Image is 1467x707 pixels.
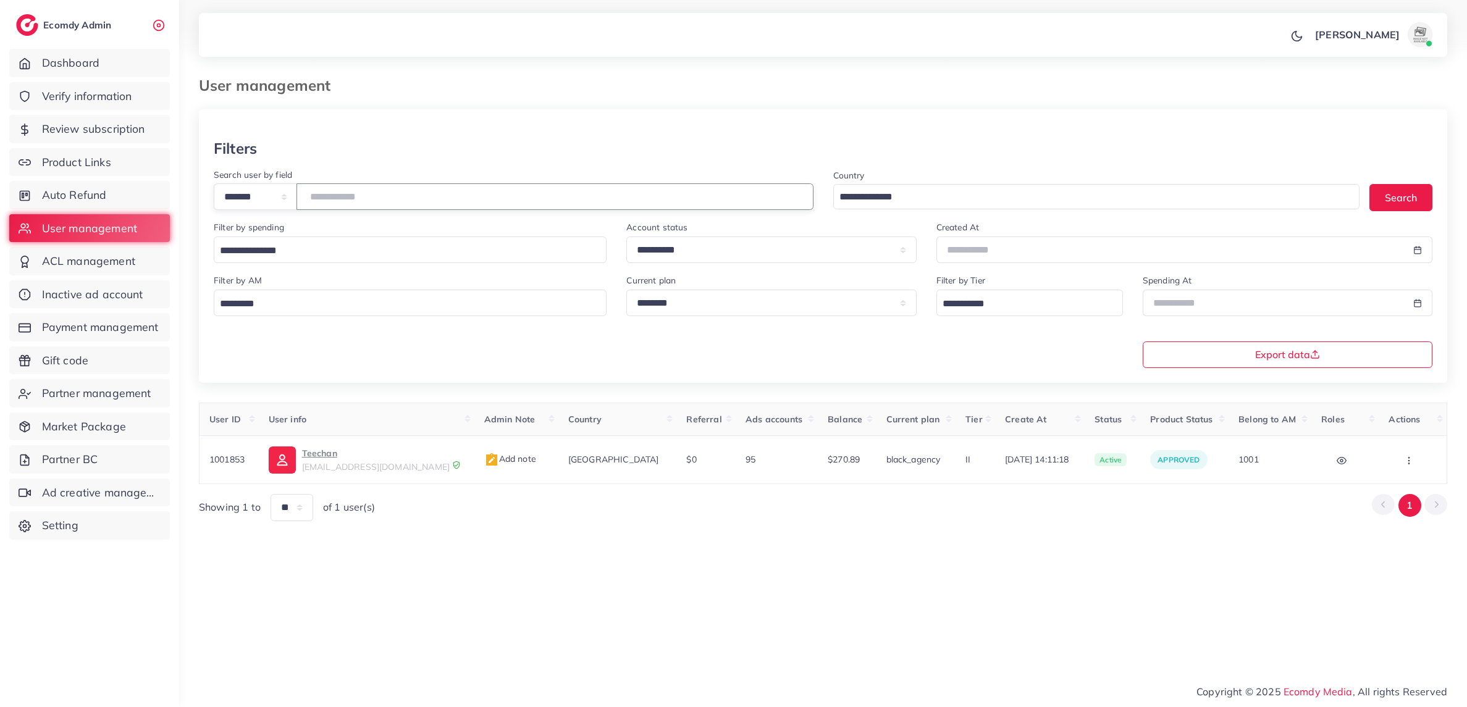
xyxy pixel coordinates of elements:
img: ic-user-info.36bf1079.svg [269,446,296,474]
a: Market Package [9,412,170,441]
label: Account status [626,221,687,233]
span: Copyright © 2025 [1196,684,1447,699]
span: Partner management [42,385,151,401]
input: Search for option [216,241,591,261]
a: Verify information [9,82,170,111]
label: Filter by spending [214,221,284,233]
span: of 1 user(s) [323,500,375,514]
span: Review subscription [42,121,145,137]
span: Partner BC [42,451,98,467]
span: Auto Refund [42,187,107,203]
a: Inactive ad account [9,280,170,309]
span: Dashboard [42,55,99,71]
span: Roles [1321,414,1345,425]
span: Tier [965,414,983,425]
span: Balance [828,414,862,425]
span: Ad creative management [42,485,161,501]
a: Auto Refund [9,181,170,209]
span: II [965,454,970,465]
a: logoEcomdy Admin [16,14,114,36]
button: Search [1369,184,1432,211]
a: User management [9,214,170,243]
span: Status [1095,414,1122,425]
span: Create At [1005,414,1046,425]
span: Product Links [42,154,111,170]
button: Export data [1143,341,1432,368]
a: Product Links [9,148,170,177]
span: Ads accounts [746,414,802,425]
img: admin_note.cdd0b510.svg [484,453,499,467]
span: Current plan [886,414,940,425]
a: Payment management [9,313,170,341]
span: Add note [484,453,536,464]
span: $0 [686,454,696,465]
input: Search for option [938,295,1107,314]
span: , All rights Reserved [1353,684,1447,699]
a: Partner BC [9,445,170,474]
input: Search for option [216,295,591,314]
img: avatar [1408,22,1432,47]
span: Admin Note [484,414,536,425]
span: User info [269,414,306,425]
label: Search user by field [214,169,292,181]
span: black_agency [886,454,941,465]
label: Country [833,169,865,182]
ul: Pagination [1372,494,1447,517]
a: Setting [9,511,170,540]
a: Gift code [9,346,170,375]
span: Belong to AM [1238,414,1296,425]
span: Market Package [42,419,126,435]
a: Teechan[EMAIL_ADDRESS][DOMAIN_NAME] [269,446,464,473]
span: Inactive ad account [42,287,143,303]
span: Export data [1255,349,1320,359]
span: Product Status [1150,414,1213,425]
img: logo [16,14,38,36]
div: Search for option [214,290,607,316]
a: Ad creative management [9,479,170,507]
p: [PERSON_NAME] [1315,27,1400,42]
img: 9CAL8B2pu8EFxCJHYAAAAldEVYdGRhdGU6Y3JlYXRlADIwMjItMTItMDlUMDQ6NTg6MzkrMDA6MDBXSlgLAAAAJXRFWHRkYXR... [452,461,461,469]
label: Current plan [626,274,676,287]
span: Verify information [42,88,132,104]
div: Search for option [214,236,607,263]
span: approved [1158,455,1200,464]
a: Review subscription [9,115,170,143]
span: [EMAIL_ADDRESS][DOMAIN_NAME] [302,461,450,472]
a: Dashboard [9,49,170,77]
div: Search for option [936,290,1123,316]
label: Filter by AM [214,274,262,287]
span: Gift code [42,353,88,369]
label: Created At [936,221,980,233]
h3: User management [199,77,340,94]
input: Search for option [835,188,1344,207]
a: Partner management [9,379,170,408]
a: ACL management [9,247,170,275]
span: 95 [746,454,755,465]
p: Teechan [302,446,450,461]
button: Go to page 1 [1398,494,1421,517]
span: $270.89 [828,454,860,465]
span: Referral [686,414,721,425]
span: Country [568,414,602,425]
span: Showing 1 to [199,500,261,514]
a: Ecomdy Media [1284,685,1353,698]
label: Filter by Tier [936,274,985,287]
span: User ID [209,414,241,425]
span: 1001853 [209,454,245,465]
span: User management [42,220,137,236]
h2: Ecomdy Admin [43,19,114,31]
div: Search for option [833,184,1360,209]
span: Actions [1389,414,1420,425]
span: Payment management [42,319,159,335]
span: active [1095,453,1127,467]
label: Spending At [1143,274,1192,287]
span: ACL management [42,253,135,269]
span: 1001 [1238,454,1259,465]
span: [DATE] 14:11:18 [1005,453,1075,466]
h3: Filters [214,140,257,157]
span: Setting [42,517,78,533]
a: [PERSON_NAME]avatar [1308,22,1437,47]
span: [GEOGRAPHIC_DATA] [568,454,659,465]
